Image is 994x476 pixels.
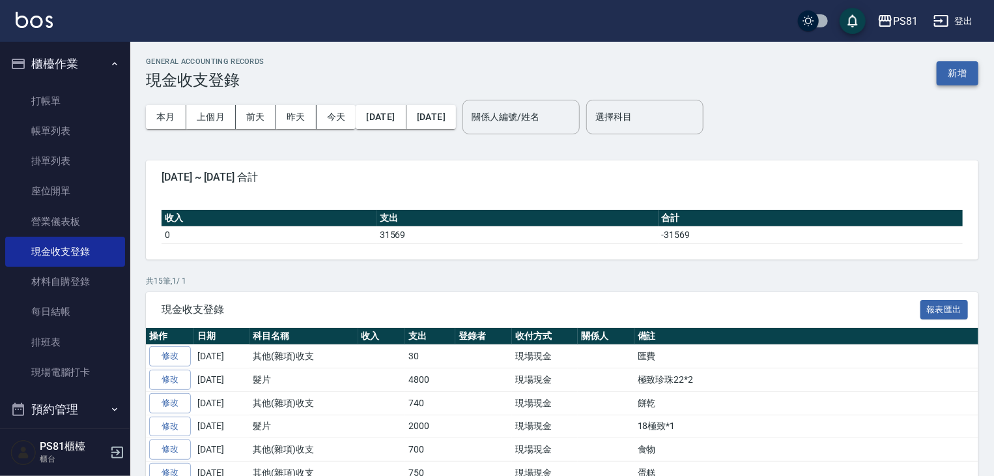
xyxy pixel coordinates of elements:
[634,438,993,462] td: 食物
[249,438,358,462] td: 其他(雜項)收支
[146,71,264,89] h3: 現金收支登錄
[249,391,358,415] td: 其他(雜項)收支
[512,391,578,415] td: 現場現金
[149,417,191,437] a: 修改
[937,67,978,79] a: 新增
[5,86,125,116] a: 打帳單
[634,415,993,438] td: 18極致*1
[317,105,356,129] button: 今天
[937,61,978,85] button: 新增
[146,328,194,345] th: 操作
[5,207,125,237] a: 營業儀表板
[194,415,249,438] td: [DATE]
[249,415,358,438] td: 髮片
[634,368,993,392] td: 極致珍珠22*2
[5,357,125,387] a: 現場電腦打卡
[194,328,249,345] th: 日期
[893,13,918,29] div: PS81
[162,303,920,316] span: 現金收支登錄
[405,345,455,368] td: 30
[920,303,969,315] a: 報表匯出
[10,439,36,466] img: Person
[5,176,125,206] a: 座位開單
[928,9,978,33] button: 登出
[356,105,406,129] button: [DATE]
[186,105,236,129] button: 上個月
[920,300,969,320] button: 報表匯出
[405,328,455,345] th: 支出
[5,116,125,146] a: 帳單列表
[512,328,578,345] th: 收付方式
[194,368,249,392] td: [DATE]
[149,439,191,460] a: 修改
[376,226,659,243] td: 31569
[5,426,125,460] button: 報表及分析
[405,438,455,462] td: 700
[162,171,963,184] span: [DATE] ~ [DATE] 合計
[659,210,963,227] th: 合計
[512,345,578,368] td: 現場現金
[149,393,191,413] a: 修改
[634,328,993,345] th: 備註
[249,345,358,368] td: 其他(雜項)收支
[358,328,406,345] th: 收入
[872,8,923,35] button: PS81
[512,415,578,438] td: 現場現金
[634,391,993,415] td: 餅乾
[276,105,317,129] button: 昨天
[376,210,659,227] th: 支出
[162,226,376,243] td: 0
[5,146,125,176] a: 掛單列表
[5,393,125,426] button: 預約管理
[236,105,276,129] button: 前天
[5,267,125,297] a: 材料自購登錄
[5,237,125,267] a: 現金收支登錄
[455,328,512,345] th: 登錄者
[40,440,106,453] h5: PS81櫃檯
[249,328,358,345] th: 科目名稱
[194,345,249,368] td: [DATE]
[5,297,125,327] a: 每日結帳
[146,275,978,287] p: 共 15 筆, 1 / 1
[578,328,634,345] th: 關係人
[5,47,125,81] button: 櫃檯作業
[5,327,125,357] a: 排班表
[194,391,249,415] td: [DATE]
[512,438,578,462] td: 現場現金
[146,57,264,66] h2: GENERAL ACCOUNTING RECORDS
[16,12,53,28] img: Logo
[406,105,456,129] button: [DATE]
[405,368,455,392] td: 4800
[405,415,455,438] td: 2000
[40,453,106,465] p: 櫃台
[249,368,358,392] td: 髮片
[162,210,376,227] th: 收入
[405,391,455,415] td: 740
[194,438,249,462] td: [DATE]
[840,8,866,34] button: save
[659,226,963,243] td: -31569
[146,105,186,129] button: 本月
[634,345,993,368] td: 匯費
[149,346,191,366] a: 修改
[512,368,578,392] td: 現場現金
[149,370,191,390] a: 修改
